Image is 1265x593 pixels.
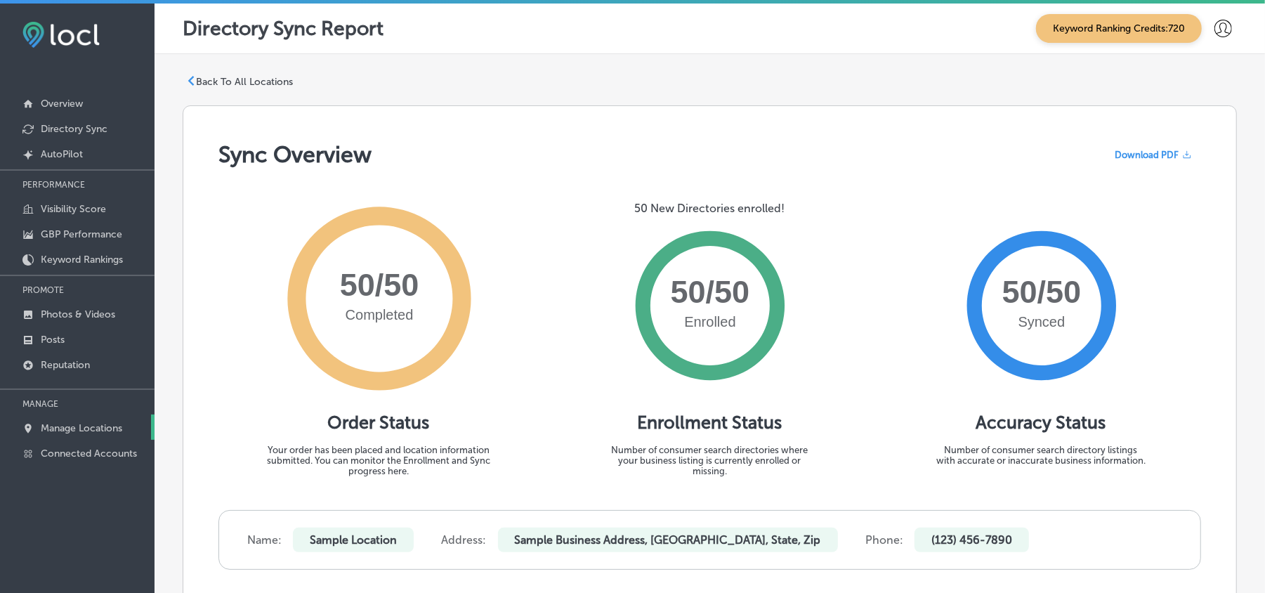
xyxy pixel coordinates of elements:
p: Posts [41,334,65,346]
p: Number of consumer search directory listings with accurate or inaccurate business information. [936,445,1146,466]
h1: Order Status [327,412,429,434]
label: Name: [247,533,282,547]
p: Reputation [41,359,90,371]
span: Download PDF [1115,150,1179,160]
h1: Sync Overview [218,141,372,168]
p: Your order has been placed and location information submitted. You can monitor the Enrollment and... [256,445,502,476]
p: (123) 456-7890 [915,528,1029,552]
p: Back To All Locations [196,76,293,88]
p: Directory Sync [41,123,107,135]
label: Address: [442,533,487,547]
p: Connected Accounts [41,448,137,460]
p: Sample Location [293,528,414,552]
span: Keyword Ranking Credits: 720 [1036,14,1202,43]
p: Visibility Score [41,203,106,215]
h1: Enrollment Status [637,412,782,434]
p: Number of consumer search directories where your business listing is currently enrolled or missing. [604,445,815,476]
label: Phone: [865,533,903,547]
p: Manage Locations [41,422,122,434]
h1: Accuracy Status [976,412,1106,434]
img: fda3e92497d09a02dc62c9cd864e3231.png [22,22,100,48]
p: Sample Business Address, [GEOGRAPHIC_DATA], State, Zip [498,528,838,552]
p: Photos & Videos [41,308,115,320]
p: GBP Performance [41,228,122,240]
p: 50 New Directories enrolled! [634,202,785,215]
p: Directory Sync Report [183,17,384,40]
p: Overview [41,98,83,110]
p: AutoPilot [41,148,83,160]
p: Keyword Rankings [41,254,123,266]
a: Back To All Locations [186,76,293,89]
